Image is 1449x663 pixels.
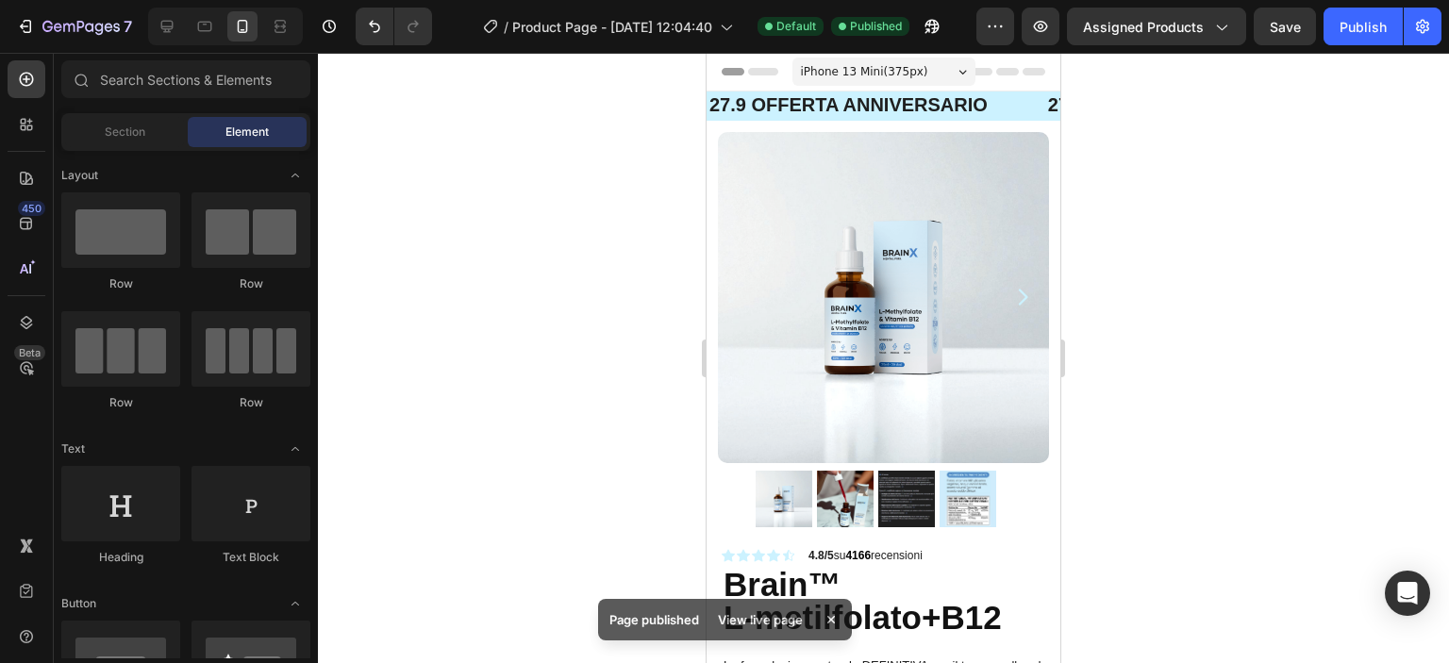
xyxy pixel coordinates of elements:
[356,8,432,45] div: Undo/Redo
[512,17,712,37] span: Product Page - [DATE] 12:04:40
[14,345,45,360] div: Beta
[850,18,902,35] span: Published
[110,418,167,474] img: Brain™ L - metilfolato+B12 - BrainX
[280,588,310,619] span: Toggle open
[1254,8,1316,45] button: Save
[280,434,310,464] span: Toggle open
[102,496,139,509] span: su
[1340,17,1387,37] div: Publish
[341,41,620,62] strong: 27.9 OFFERTA ANNIVERSARIO
[305,233,327,256] button: Carousel Next Arrow
[1083,17,1204,37] span: Assigned Products
[8,8,141,45] button: 7
[164,496,216,509] span: recensioni
[609,610,699,629] p: Page published
[233,418,290,474] img: Brain™ L - metilfolato+B12 - BrainX
[1270,19,1301,35] span: Save
[17,546,295,583] strong: L-metilfolato+B12
[172,418,228,474] img: Brain™ L - metilfolato+B12 - BrainX
[1385,571,1430,616] div: Open Intercom Messenger
[17,605,334,636] span: La formulazione naturale DEFINITIVA per il tuo cervello ed il tuo benessere mentale
[61,60,310,98] input: Search Sections & Elements
[61,394,180,411] div: Row
[17,513,134,550] strong: Brain™
[192,394,310,411] div: Row
[102,496,127,509] strong: 4.8/5
[61,595,96,612] span: Button
[1067,8,1246,45] button: Assigned Products
[49,418,106,474] img: Brain™ L - metilfolato+B12 - BrainX
[1324,8,1403,45] button: Publish
[192,549,310,566] div: Text Block
[776,18,816,35] span: Default
[280,160,310,191] span: Toggle open
[105,124,145,141] span: Section
[11,79,342,410] img: Brain™ L - metilfolato+B12 - BrainX
[192,275,310,292] div: Row
[504,17,508,37] span: /
[225,124,269,141] span: Element
[18,201,45,216] div: 450
[707,53,1060,663] iframe: Design area
[61,440,85,457] span: Text
[139,496,164,509] strong: 4166
[61,549,180,566] div: Heading
[61,275,180,292] div: Row
[707,606,814,633] div: View live page
[124,15,132,38] p: 7
[61,167,98,184] span: Layout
